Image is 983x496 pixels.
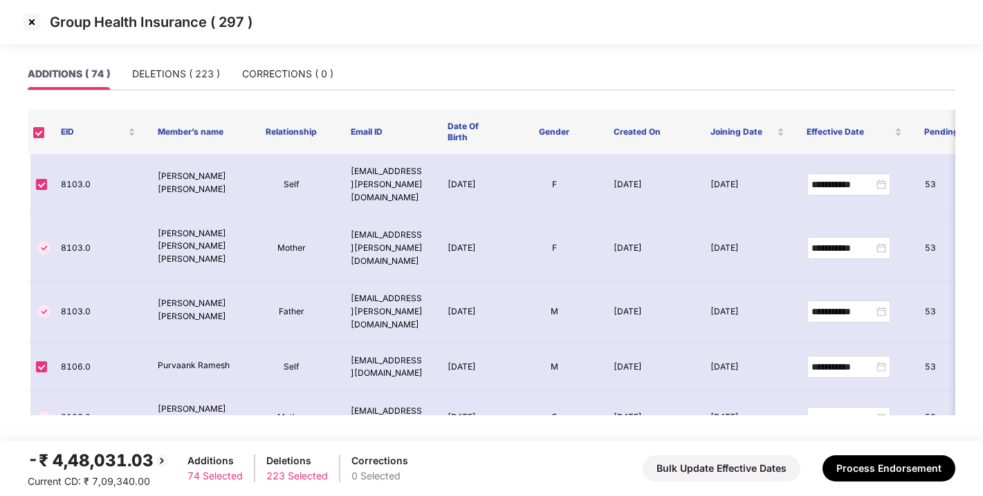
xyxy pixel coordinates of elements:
div: ADDITIONS ( 74 ) [28,66,110,82]
p: Purvaank Ramesh [158,359,232,372]
td: [DATE] [699,154,796,216]
th: Relationship [244,110,340,154]
th: Member’s name [147,110,244,154]
div: -₹ 4,48,031.03 [28,448,170,474]
span: Joining Date [710,126,775,137]
img: svg+xml;base64,PHN2ZyBpZD0iVGljay0zMngzMiIgeG1sbnM9Imh0dHA6Ly93d3cudzMub3JnLzIwMDAvc3ZnIiB3aWR0aD... [36,303,53,320]
td: F [506,216,603,282]
div: Corrections [351,453,408,468]
td: Mother [244,216,340,282]
div: CORRECTIONS ( 0 ) [242,66,333,82]
th: Gender [506,110,603,154]
th: Email ID [340,110,437,154]
td: 8106.0 [50,343,147,392]
td: [DATE] [603,343,699,392]
td: [DATE] [437,392,506,444]
p: [PERSON_NAME] R [158,403,232,429]
span: Effective Date [807,126,892,137]
td: [EMAIL_ADDRESS][DOMAIN_NAME] [340,343,437,392]
th: EID [50,110,147,154]
div: Deletions [266,453,328,468]
div: DELETIONS ( 223 ) [132,66,220,82]
td: F [506,392,603,444]
td: [DATE] [437,343,506,392]
td: [DATE] [603,154,699,216]
p: [PERSON_NAME] [PERSON_NAME] [158,170,232,196]
th: Created On [603,110,699,154]
td: [DATE] [603,216,699,282]
th: Effective Date [796,110,913,154]
td: Mother [244,392,340,444]
td: 8103.0 [50,154,147,216]
p: Group Health Insurance ( 297 ) [50,14,252,30]
span: Current CD: ₹ 7,09,340.00 [28,475,150,487]
td: Father [244,281,340,343]
td: Self [244,154,340,216]
div: 74 Selected [187,468,243,484]
p: [PERSON_NAME] [PERSON_NAME] [PERSON_NAME] [158,227,232,267]
td: M [506,343,603,392]
div: Additions [187,453,243,468]
td: 8103.0 [50,216,147,282]
img: svg+xml;base64,PHN2ZyBpZD0iQmFjay0yMHgyMCIgeG1sbnM9Imh0dHA6Ly93d3cudzMub3JnLzIwMDAvc3ZnIiB3aWR0aD... [154,452,170,469]
td: M [506,281,603,343]
th: Date Of Birth [437,110,506,154]
td: 8103.0 [50,281,147,343]
td: [DATE] [603,392,699,444]
td: F [506,154,603,216]
span: EID [61,126,125,137]
td: [EMAIL_ADDRESS][PERSON_NAME][DOMAIN_NAME] [340,281,437,343]
th: Joining Date [699,110,796,154]
img: svg+xml;base64,PHN2ZyBpZD0iVGljay0zMngzMiIgeG1sbnM9Imh0dHA6Ly93d3cudzMub3JnLzIwMDAvc3ZnIiB3aWR0aD... [36,240,53,256]
div: 0 Selected [351,468,408,484]
td: [DATE] [699,392,796,444]
td: [EMAIL_ADDRESS][PERSON_NAME][DOMAIN_NAME] [340,154,437,216]
button: Process Endorsement [823,455,955,481]
td: Self [244,343,340,392]
button: Bulk Update Effective Dates [643,455,800,481]
td: [DATE] [437,154,506,216]
td: [DATE] [437,281,506,343]
div: 223 Selected [266,468,328,484]
td: [DATE] [699,281,796,343]
td: [EMAIL_ADDRESS][DOMAIN_NAME] [340,392,437,444]
td: 8106.0 [50,392,147,444]
td: [DATE] [437,216,506,282]
p: [PERSON_NAME] [PERSON_NAME] [158,297,232,323]
img: svg+xml;base64,PHN2ZyBpZD0iQ3Jvc3MtMzJ4MzIiIHhtbG5zPSJodHRwOi8vd3d3LnczLm9yZy8yMDAwL3N2ZyIgd2lkdG... [21,11,43,33]
td: [DATE] [699,216,796,282]
td: [EMAIL_ADDRESS][PERSON_NAME][DOMAIN_NAME] [340,216,437,282]
td: [DATE] [699,343,796,392]
td: [DATE] [603,281,699,343]
img: svg+xml;base64,PHN2ZyBpZD0iVGljay0zMngzMiIgeG1sbnM9Imh0dHA6Ly93d3cudzMub3JnLzIwMDAvc3ZnIiB3aWR0aD... [36,410,53,426]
